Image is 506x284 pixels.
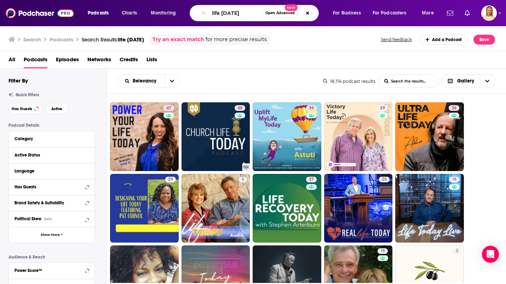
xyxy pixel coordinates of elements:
[51,107,62,111] span: Active
[285,4,298,11] span: New
[15,200,83,205] div: Brand Safety & Suitability
[56,54,79,68] a: Episodes
[83,7,118,19] button: open menu
[377,105,388,111] a: 29
[449,177,459,182] a: 18
[328,7,370,19] button: open menu
[422,8,434,18] span: More
[15,134,89,143] button: Category
[146,54,157,68] a: Lists
[8,103,42,114] button: Has Guests
[15,216,41,221] span: Political Skew
[209,7,262,19] input: Search podcasts, credits, & more...
[15,169,84,174] div: Language
[452,105,456,112] span: 38
[8,77,28,84] h2: Filter By
[420,35,468,45] a: Add a Podcast
[379,36,414,42] button: Send feedback
[380,105,385,112] span: 29
[441,74,495,88] h2: Choose View
[182,174,250,243] a: 8
[6,6,74,20] img: Podchaser - Follow, Share and Rate Podcasts
[165,177,176,182] a: 29
[235,105,245,111] a: 40
[253,174,321,243] a: 37
[382,176,387,183] span: 28
[333,8,361,18] span: For Business
[8,255,95,260] p: Audience & Reach
[87,54,111,68] a: Networks
[481,5,497,21] span: Logged in as leannebush
[117,7,141,19] a: Charts
[165,75,179,87] button: open menu
[146,7,185,19] button: open menu
[242,176,244,183] span: 8
[166,105,171,112] span: 47
[206,35,267,44] span: for more precise results
[323,79,375,84] div: 18,174 podcast results
[12,107,32,111] span: Has Guests
[15,198,89,207] button: Brand Safety & Suitability
[378,248,388,254] a: 18
[253,102,321,171] a: 39
[449,105,459,111] a: 38
[122,8,137,18] span: Charts
[110,102,179,171] a: 47
[41,233,60,237] span: Show More
[15,136,84,141] div: Category
[324,174,393,243] a: 28
[395,102,464,171] a: 38
[15,268,83,273] div: Power Score™
[15,184,83,189] div: Has Guests
[82,36,144,43] a: Search Results:life [DATE]
[417,7,443,19] button: open menu
[444,7,456,19] a: Show notifications dropdown
[196,5,326,21] div: Search podcasts, credits, & more...
[453,248,461,254] a: 2
[15,214,89,223] button: Political SkewBeta
[380,248,385,255] span: 18
[15,266,89,274] button: Power Score™
[168,176,173,183] span: 29
[110,174,179,243] a: 29
[452,176,456,183] span: 18
[151,8,176,18] span: Monitoring
[462,7,473,19] a: Show notifications dropdown
[15,150,89,159] button: Active Status
[8,54,15,68] a: All
[481,5,497,21] img: User Profile
[309,105,314,112] span: 39
[45,103,68,114] button: Active
[24,54,47,68] a: Podcasts
[15,166,89,175] button: Language
[457,79,474,84] span: Gallery
[379,177,390,182] a: 28
[239,177,247,182] a: 8
[473,35,495,45] button: Save
[82,36,144,43] div: Search Results:
[324,102,393,171] a: 29
[163,105,174,111] a: 47
[9,227,94,243] button: Show More
[120,54,138,68] a: Credits
[265,11,295,15] span: Open Advanced
[23,36,41,43] h3: Search
[15,182,89,191] button: Has Guests
[306,105,317,111] a: 39
[373,8,407,18] span: For Podcasters
[50,36,73,43] h3: Podcasts
[368,7,417,19] button: open menu
[88,8,109,18] span: Podcasts
[16,92,39,97] span: Quick Filters
[456,248,458,255] span: 2
[118,36,144,43] span: life [DATE]
[482,246,499,263] div: Open Intercom Messenger
[133,79,159,84] span: Relevancy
